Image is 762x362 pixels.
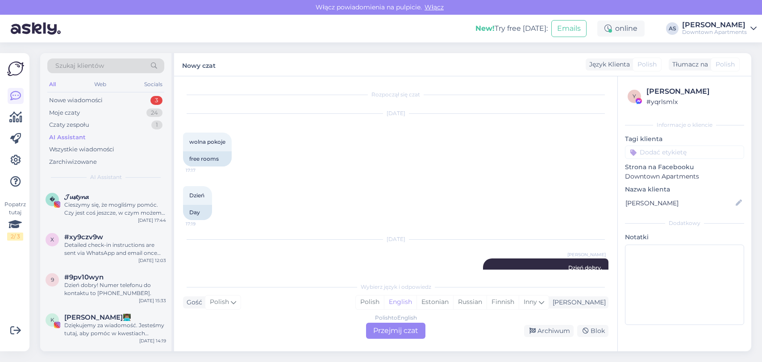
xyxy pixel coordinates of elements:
span: x [50,236,54,243]
img: Askly Logo [7,60,24,77]
p: Downtown Apartments [625,172,744,181]
p: Tagi klienta [625,134,744,144]
a: [PERSON_NAME]Downtown Apartments [682,21,757,36]
div: # yqrlsmlx [646,97,741,107]
label: Nowy czat [182,58,216,71]
span: � [50,196,55,203]
span: Włącz [422,3,446,11]
div: Przejmij czat [366,323,425,339]
div: Dodatkowy [625,219,744,227]
div: Try free [DATE]: [475,23,548,34]
span: Polish [716,60,735,69]
div: 1 [151,121,162,129]
span: Kamil Grzelak👨🏽‍💻 [64,313,131,321]
span: 17:17 [186,167,219,174]
div: 2 / 3 [7,233,23,241]
div: online [597,21,645,37]
div: [PERSON_NAME] [646,86,741,97]
div: Dzień dobry! Numer telefonu do kontaktu to [PHONE_NUMBER]. [64,281,166,297]
b: New! [475,24,495,33]
p: Nazwa klienta [625,185,744,194]
div: Czaty zespołu [49,121,89,129]
p: Strona na Facebooku [625,162,744,172]
div: All [47,79,58,90]
div: Zarchiwizowane [49,158,97,166]
span: Polish [210,297,229,307]
div: [DATE] 12:03 [138,257,166,264]
div: free rooms [183,151,232,166]
div: Russian [453,295,487,309]
div: Estonian [416,295,453,309]
div: [DATE] 15:33 [139,297,166,304]
span: Szukaj klientów [55,61,104,71]
div: [PERSON_NAME] [682,21,747,29]
span: Dzień [189,192,204,199]
div: English [384,295,416,309]
div: Polish to English [375,314,417,322]
div: Wybierz język i odpowiedz [183,283,608,291]
div: Tłumacz na [669,60,708,69]
span: 9 [51,276,54,283]
div: AS [666,22,679,35]
div: Web [92,79,108,90]
div: [PERSON_NAME] [549,298,606,307]
div: Moje czaty [49,108,80,117]
div: Informacje o kliencie [625,121,744,129]
div: Socials [142,79,164,90]
div: Blok [577,325,608,337]
div: Rozpoczął się czat [183,91,608,99]
div: Day [183,205,212,220]
span: #xy9czv9w [64,233,103,241]
input: Dodać etykietę [625,146,744,159]
div: [DATE] [183,235,608,243]
div: Język Klienta [586,60,630,69]
input: Dodaj nazwę [625,198,734,208]
div: 3 [150,96,162,105]
div: Dziękujemy za wiadomość. Jesteśmy tutaj, aby pomóc w kwestiach związanych z naszymi apartamentami... [64,321,166,337]
p: Notatki [625,233,744,242]
span: Inny [524,298,537,306]
div: AI Assistant [49,133,86,142]
span: [PERSON_NAME] [567,251,606,258]
span: Polish [637,60,657,69]
div: Downtown Apartments [682,29,747,36]
span: 17:19 [186,221,219,227]
span: y [633,93,636,100]
div: Wszystkie wiadomości [49,145,114,154]
div: [DATE] [183,109,608,117]
div: Polish [356,295,384,309]
span: AI Assistant [90,173,122,181]
div: Cieszymy się, że mogliśmy pomóc. Czy jest coś jeszcze, w czym możemy Państwu pomóc w związku z na... [64,201,166,217]
div: Finnish [487,295,519,309]
div: Detailed check-in instructions are sent via WhatsApp and email once the apartment is ready for ch... [64,241,166,257]
button: Emails [551,20,587,37]
span: K [50,316,54,323]
div: Popatrz tutaj [7,200,23,241]
div: [DATE] 17:44 [138,217,166,224]
div: [DATE] 14:19 [139,337,166,344]
span: wolna pokoje [189,138,225,145]
span: 𝓙𝓾𝓼𝓽𝔂𝓷𝓪 [64,193,89,201]
span: #9pv10wyn [64,273,104,281]
div: Nowe wiadomości [49,96,103,105]
div: Archiwum [524,325,574,337]
div: Gość [183,298,202,307]
div: 24 [146,108,162,117]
